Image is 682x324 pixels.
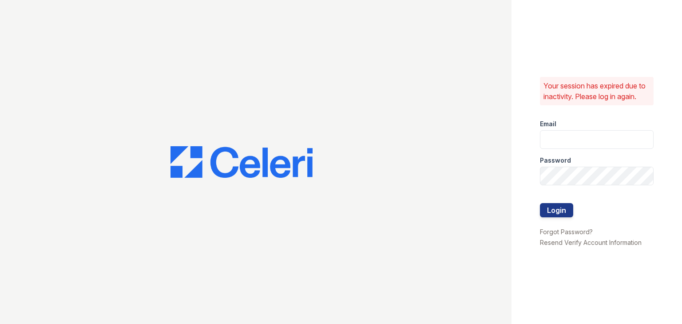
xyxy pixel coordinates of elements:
[540,228,593,236] a: Forgot Password?
[540,120,556,128] label: Email
[170,146,313,178] img: CE_Logo_Blue-a8612792a0a2168367f1c8372b55b34899dd931a85d93a1a3d3e32e68fde9ad4.png
[543,80,650,102] p: Your session has expired due to inactivity. Please log in again.
[540,239,642,246] a: Resend Verify Account Information
[540,203,573,217] button: Login
[540,156,571,165] label: Password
